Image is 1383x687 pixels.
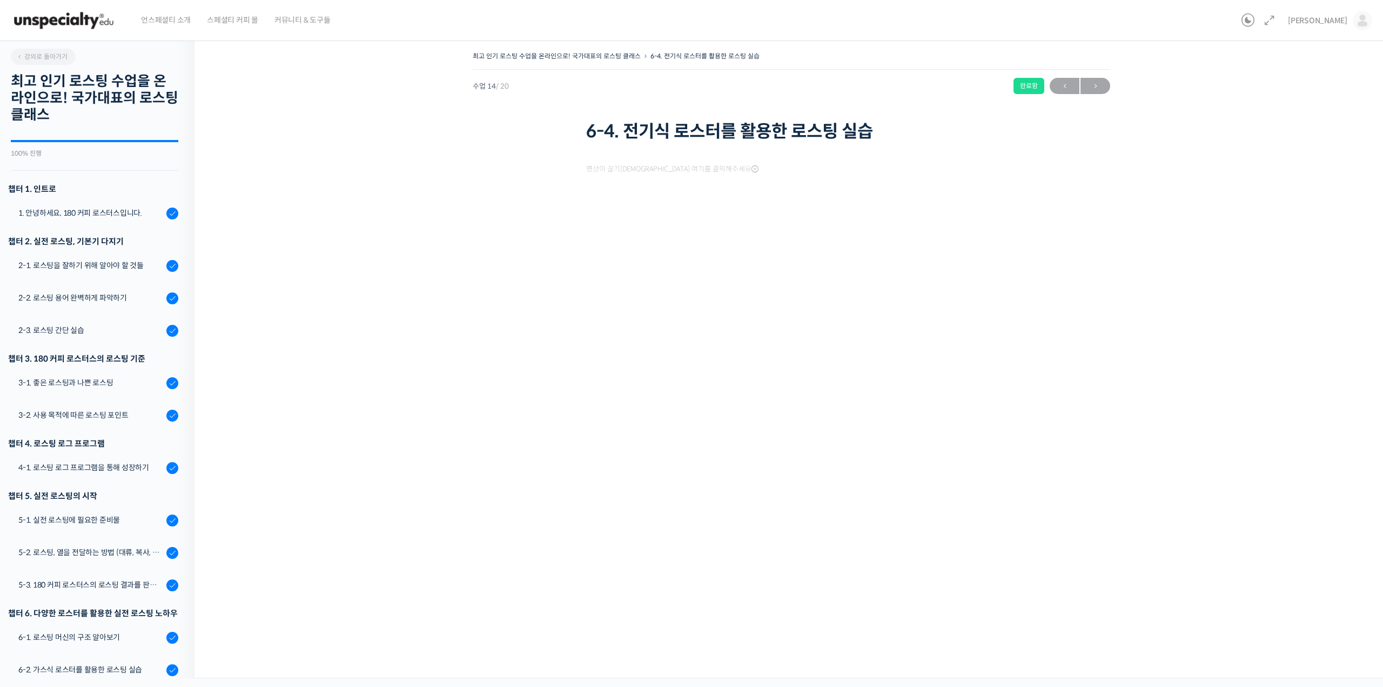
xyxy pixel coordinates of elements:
[650,52,760,60] a: 6-4. 전기식 로스터를 활용한 로스팅 실습
[18,207,163,219] div: 1. 안녕하세요, 180 커피 로스터스입니다.
[18,579,163,591] div: 5-3. 180 커피 로스터스의 로스팅 결과를 판단하는 노하우
[18,324,163,336] div: 2-3. 로스팅 간단 실습
[496,82,509,91] span: / 20
[11,49,76,65] a: 강의로 돌아가기
[18,664,163,676] div: 6-2. 가스식 로스터를 활용한 로스팅 실습
[1050,79,1079,94] span: ←
[473,52,641,60] a: 최고 인기 로스팅 수업을 온라인으로! 국가대표의 로스팅 클래스
[18,514,163,526] div: 5-1. 실전 로스팅에 필요한 준비물
[8,351,178,366] div: 챕터 3. 180 커피 로스터스의 로스팅 기준
[18,292,163,304] div: 2-2. 로스팅 용어 완벽하게 파악하기
[16,52,68,61] span: 강의로 돌아가기
[586,121,997,142] h1: 6-4. 전기식 로스터를 활용한 로스팅 실습
[586,165,758,174] span: 영상이 끊기[DEMOGRAPHIC_DATA] 여기를 클릭해주세요
[18,259,163,271] div: 2-1. 로스팅을 잘하기 위해 알아야 할 것들
[1080,79,1110,94] span: →
[8,182,178,196] h3: 챕터 1. 인트로
[1288,16,1347,25] span: [PERSON_NAME]
[18,409,163,421] div: 3-2. 사용 목적에 따른 로스팅 포인트
[11,150,178,157] div: 100% 진행
[18,462,163,473] div: 4-1. 로스팅 로그 프로그램을 통해 성장하기
[1080,78,1110,94] a: 다음→
[11,73,178,124] h2: 최고 인기 로스팅 수업을 온라인으로! 국가대표의 로스팅 클래스
[18,546,163,558] div: 5-2. 로스팅, 열을 전달하는 방법 (대류, 복사, 전도)
[1050,78,1079,94] a: ←이전
[1013,78,1044,94] div: 완료함
[18,631,163,643] div: 6-1. 로스팅 머신의 구조 알아보기
[8,436,178,451] div: 챕터 4. 로스팅 로그 프로그램
[8,606,178,621] div: 챕터 6. 다양한 로스터를 활용한 실전 로스팅 노하우
[8,234,178,249] div: 챕터 2. 실전 로스팅, 기본기 다지기
[8,489,178,503] div: 챕터 5. 실전 로스팅의 시작
[18,377,163,389] div: 3-1. 좋은 로스팅과 나쁜 로스팅
[473,83,509,90] span: 수업 14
